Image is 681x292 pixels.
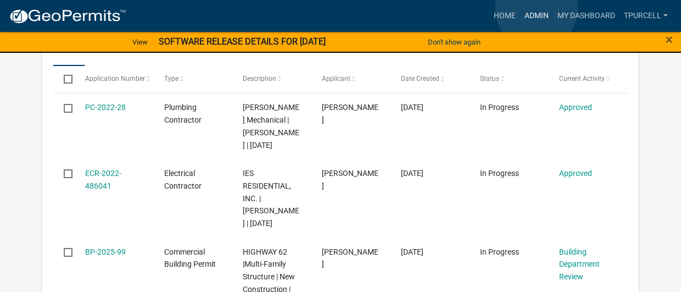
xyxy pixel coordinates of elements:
span: × [666,32,673,47]
a: Admin [520,5,553,26]
a: Approved [559,103,592,112]
span: 10/03/2025 [401,103,423,112]
span: Date Created [401,75,439,82]
span: Deanna Jackson [322,103,378,124]
span: Applicant [322,75,350,82]
span: Plumbing Contractor [164,103,202,124]
strong: SOFTWARE RELEASE DETAILS FOR [DATE] [159,36,326,47]
span: IES RESIDENTIAL, INC. | Babak Noory | 12/31/2025 [243,169,299,228]
span: Current Activity [559,75,605,82]
a: ECR-2022-486041 [85,169,121,190]
span: Status [480,75,499,82]
span: 09/30/2025 [401,169,423,178]
span: Commercial Building Permit [164,247,216,269]
span: Babak Noory [322,169,378,190]
span: In Progress [480,169,519,178]
a: Approved [559,169,592,178]
span: Description [243,75,276,82]
span: Koch Mechanical | Deanna Jackson | 05/01/2026 [243,103,299,149]
span: 09/30/2025 [401,247,423,256]
datatable-header-cell: Type [153,66,232,92]
a: Home [489,5,520,26]
a: Building Department Review [559,247,600,282]
datatable-header-cell: Applicant [311,66,390,92]
datatable-header-cell: Description [232,66,311,92]
a: BP-2025-99 [85,247,126,256]
a: My Dashboard [553,5,619,26]
datatable-header-cell: Date Created [390,66,470,92]
datatable-header-cell: Current Activity [549,66,628,92]
button: Close [666,33,673,46]
span: In Progress [480,103,519,112]
span: Type [164,75,178,82]
datatable-header-cell: Status [470,66,549,92]
a: Tpurcell [619,5,672,26]
span: Electrical Contractor [164,169,202,190]
span: In Progress [480,247,519,256]
a: View [128,33,152,51]
datatable-header-cell: Select [53,66,74,92]
datatable-header-cell: Application Number [74,66,153,92]
span: Andrea Kirkpatrick [322,247,378,269]
span: Application Number [85,75,145,82]
button: Don't show again [423,33,485,51]
a: PC-2022-28 [85,103,126,112]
